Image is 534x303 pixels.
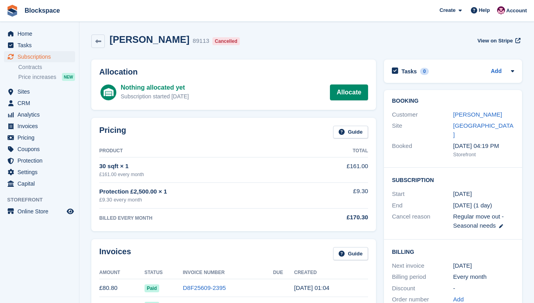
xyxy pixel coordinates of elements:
[17,155,65,166] span: Protection
[99,67,368,77] h2: Allocation
[392,261,453,270] div: Next invoice
[110,34,189,45] h2: [PERSON_NAME]
[479,6,490,14] span: Help
[62,73,75,81] div: NEW
[99,267,145,279] th: Amount
[99,196,303,204] div: £9.30 every month
[121,92,189,101] div: Subscription started [DATE]
[392,201,453,210] div: End
[477,37,513,45] span: View on Stripe
[4,98,75,109] a: menu
[392,121,453,139] div: Site
[4,132,75,143] a: menu
[6,5,18,17] img: stora-icon-8386f47178a22dfd0bd8f6a31ec36ba5ce8667c1dd55bd0f319d3a0aa187defe.svg
[294,284,330,291] time: 2025-08-10 00:04:20 UTC
[99,126,126,139] h2: Pricing
[506,7,527,15] span: Account
[17,121,65,132] span: Invoices
[193,36,209,46] div: 89113
[7,196,79,204] span: Storefront
[121,83,189,92] div: Nothing allocated yet
[4,40,75,51] a: menu
[392,247,514,255] h2: Billing
[453,151,514,159] div: Storefront
[453,111,502,118] a: [PERSON_NAME]
[17,109,65,120] span: Analytics
[333,126,368,139] a: Guide
[183,267,273,279] th: Invoice Number
[453,122,513,138] a: [GEOGRAPHIC_DATA]
[392,190,453,199] div: Start
[4,178,75,189] a: menu
[392,98,514,104] h2: Booking
[330,84,368,100] a: Allocate
[99,279,145,297] td: £80.80
[453,213,504,229] span: Regular move out - Seasonal needs
[17,28,65,39] span: Home
[420,68,429,75] div: 0
[392,176,514,184] h2: Subscription
[17,144,65,155] span: Coupons
[4,167,75,178] a: menu
[17,98,65,109] span: CRM
[453,142,514,151] div: [DATE] 04:19 PM
[303,182,368,208] td: £9.30
[4,155,75,166] a: menu
[453,272,514,282] div: Every month
[4,144,75,155] a: menu
[99,187,303,196] div: Protection £2,500.00 × 1
[17,51,65,62] span: Subscriptions
[303,213,368,222] div: £170.30
[17,40,65,51] span: Tasks
[66,207,75,216] a: Preview store
[491,67,501,76] a: Add
[212,37,240,45] div: Cancelled
[474,34,522,47] a: View on Stripe
[145,267,183,279] th: Status
[497,6,505,14] img: Blockspace
[183,284,226,291] a: D8F25609-2395
[392,142,453,158] div: Booked
[453,190,472,199] time: 2025-06-10 00:00:00 UTC
[4,109,75,120] a: menu
[294,267,368,279] th: Created
[17,132,65,143] span: Pricing
[99,215,303,222] div: BILLED EVERY MONTH
[99,145,303,157] th: Product
[17,167,65,178] span: Settings
[17,86,65,97] span: Sites
[453,202,492,209] span: [DATE] (1 day)
[440,6,455,14] span: Create
[333,247,368,260] a: Guide
[18,63,75,71] a: Contracts
[392,110,453,119] div: Customer
[453,284,514,293] div: -
[4,121,75,132] a: menu
[392,212,453,230] div: Cancel reason
[18,73,75,81] a: Price increases NEW
[145,284,159,292] span: Paid
[401,68,417,75] h2: Tasks
[17,178,65,189] span: Capital
[99,247,131,260] h2: Invoices
[392,284,453,293] div: Discount
[303,145,368,157] th: Total
[303,157,368,182] td: £161.00
[4,51,75,62] a: menu
[392,272,453,282] div: Billing period
[99,162,303,171] div: 30 sqft × 1
[4,28,75,39] a: menu
[4,206,75,217] a: menu
[273,267,294,279] th: Due
[453,261,514,270] div: [DATE]
[99,171,303,178] div: £161.00 every month
[4,86,75,97] a: menu
[21,4,63,17] a: Blockspace
[17,206,65,217] span: Online Store
[18,73,56,81] span: Price increases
